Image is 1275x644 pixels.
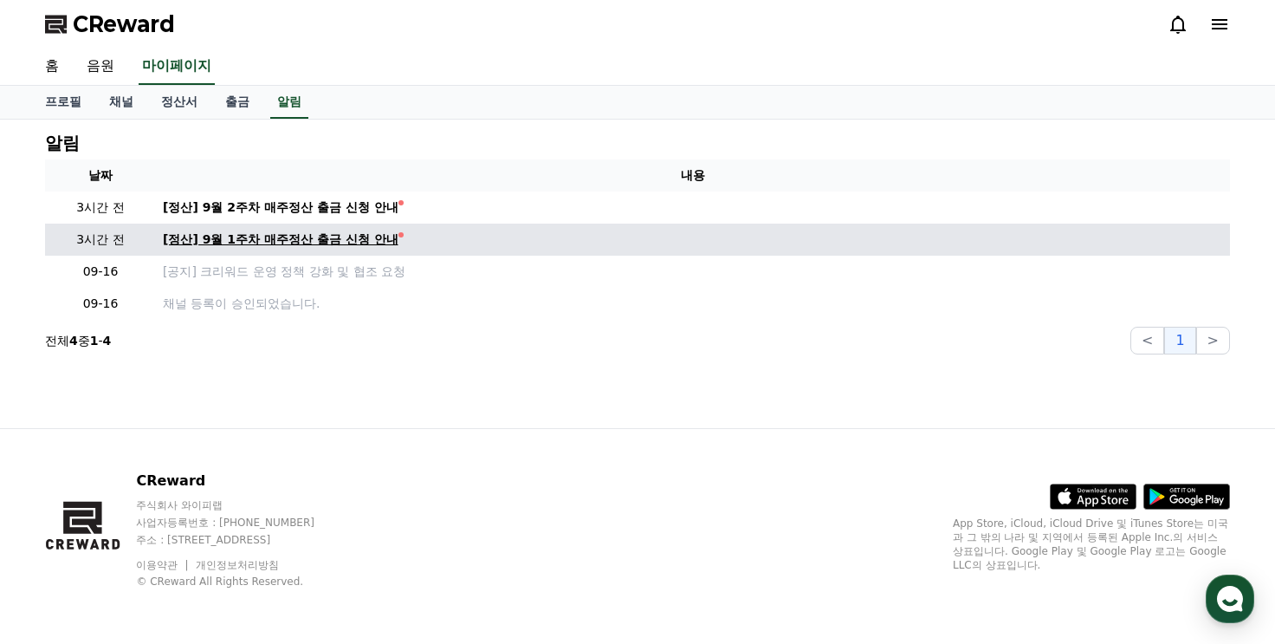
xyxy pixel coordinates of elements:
[45,133,80,153] h4: 알림
[45,10,175,38] a: CReward
[163,231,1223,249] a: [정산] 9월 1주차 매주정산 출금 신청 안내
[69,334,78,348] strong: 4
[163,231,398,249] div: [정산] 9월 1주차 매주정산 출금 신청 안내
[136,516,347,530] p: 사업자등록번호 : [PHONE_NUMBER]
[31,86,95,119] a: 프로필
[268,526,288,540] span: 설정
[45,159,156,192] th: 날짜
[1164,327,1195,355] button: 1
[1130,327,1164,355] button: <
[136,533,347,547] p: 주소 : [STREET_ADDRESS]
[1196,327,1230,355] button: >
[73,10,175,38] span: CReward
[147,86,211,119] a: 정산서
[270,86,308,119] a: 알림
[159,527,179,541] span: 대화
[139,49,215,85] a: 마이페이지
[163,198,398,217] div: [정산] 9월 2주차 매주정산 출금 신청 안내
[103,334,112,348] strong: 4
[5,500,114,543] a: 홈
[163,198,1223,217] a: [정산] 9월 2주차 매주정산 출금 신청 안내
[52,295,149,313] p: 09-16
[156,159,1230,192] th: 내용
[953,517,1230,572] p: App Store, iCloud, iCloud Drive 및 iTunes Store는 미국과 그 밖의 나라 및 지역에서 등록된 Apple Inc.의 서비스 상표입니다. Goo...
[52,198,149,217] p: 3시간 전
[95,86,147,119] a: 채널
[45,332,111,349] p: 전체 중 -
[136,471,347,491] p: CReward
[114,500,223,543] a: 대화
[196,559,279,571] a: 개인정보처리방침
[163,295,1223,313] p: 채널 등록이 승인되었습니다.
[52,263,149,281] p: 09-16
[136,559,191,571] a: 이용약관
[163,263,1223,281] a: [공지] 크리워드 운영 정책 강화 및 협조 요청
[55,526,65,540] span: 홈
[136,575,347,589] p: © CReward All Rights Reserved.
[136,498,347,512] p: 주식회사 와이피랩
[211,86,263,119] a: 출금
[223,500,333,543] a: 설정
[52,231,149,249] p: 3시간 전
[90,334,99,348] strong: 1
[31,49,73,85] a: 홈
[73,49,128,85] a: 음원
